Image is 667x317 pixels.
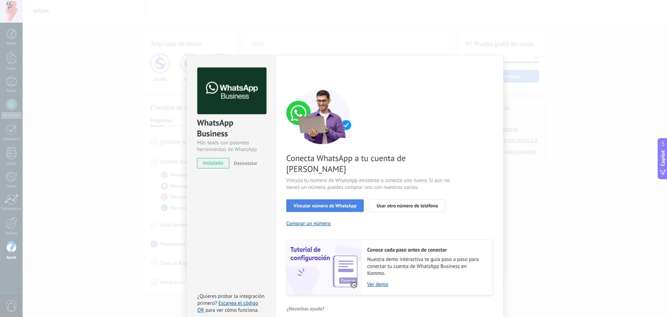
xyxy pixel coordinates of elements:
div: WhatsApp Business [197,117,265,140]
button: Comprar un número [286,220,331,227]
span: Vincular número de WhatsApp [294,203,356,208]
span: Nuestra demo interactiva te guía paso a paso para conectar tu cuenta de WhatsApp Business en Kommo. [367,256,485,277]
img: logo_main.png [197,68,266,114]
span: ¿Quieres probar la integración primero? [197,293,265,307]
div: Más leads con potentes herramientas de WhatsApp [197,140,265,153]
span: Desinstalar [234,160,257,166]
span: ¿Necesitas ayuda? [287,306,324,311]
span: Conecta WhatsApp a tu cuenta de [PERSON_NAME] [286,153,452,174]
span: para ver cómo funciona. [205,307,258,314]
button: Usar otro número de teléfono [369,199,445,212]
h2: Conoce cada paso antes de conectar [367,247,485,253]
a: Escanea el código QR [197,300,258,314]
button: Vincular número de WhatsApp [286,199,364,212]
span: Usar otro número de teléfono [377,203,438,208]
a: Ver demo [367,281,485,288]
button: Desinstalar [231,158,257,168]
span: Vincula tu número de WhatsApp existente o conecta uno nuevo. Si aún no tienes un número, puedes c... [286,177,452,191]
span: instalado [197,158,229,168]
button: ¿Necesitas ayuda? [286,303,325,314]
span: Copilot [659,150,666,166]
img: connect number [286,88,359,144]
